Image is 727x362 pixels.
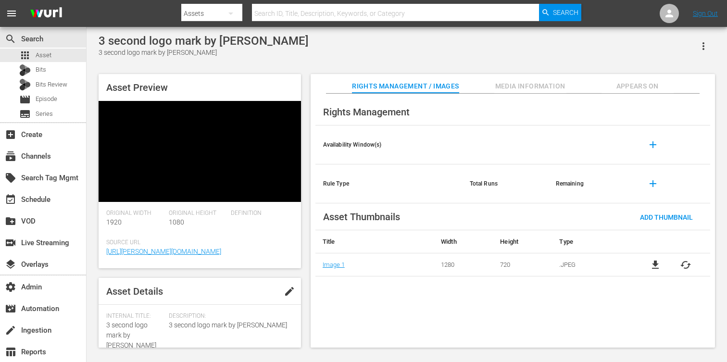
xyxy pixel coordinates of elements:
[5,303,16,314] span: Automation
[106,210,164,217] span: Original Width
[553,4,578,21] span: Search
[99,34,309,48] div: 3 second logo mark by [PERSON_NAME]
[231,210,288,217] span: Definition
[323,261,345,268] a: Image 1
[5,325,16,336] span: Ingestion
[169,320,288,330] span: 3 second logo mark by [PERSON_NAME]
[5,281,16,293] span: Admin
[99,48,309,58] div: 3 second logo mark by [PERSON_NAME]
[169,312,288,320] span: Description:
[36,94,57,104] span: Episode
[647,178,659,189] span: add
[434,253,493,276] td: 1280
[5,259,16,270] span: Overlays
[106,82,168,93] span: Asset Preview
[552,230,631,253] th: Type
[323,106,410,118] span: Rights Management
[169,210,226,217] span: Original Height
[352,80,459,92] span: Rights Management / Images
[19,108,31,120] span: Series
[169,218,184,226] span: 1080
[106,312,164,320] span: Internal Title:
[462,164,548,203] th: Total Runs
[19,50,31,61] span: Asset
[5,150,16,162] span: Channels
[284,286,295,297] span: edit
[434,230,493,253] th: Width
[552,253,631,276] td: .JPEG
[493,230,552,253] th: Height
[106,239,288,247] span: Source Url
[106,286,163,297] span: Asset Details
[602,80,674,92] span: Appears On
[5,172,16,184] span: Search Tag Mgmt
[493,253,552,276] td: 720
[650,259,661,271] a: file_download
[19,79,31,90] div: Bits Review
[548,164,634,203] th: Remaining
[6,8,17,19] span: menu
[539,4,581,21] button: Search
[36,109,53,119] span: Series
[632,213,701,221] span: Add Thumbnail
[106,248,221,255] a: [URL][PERSON_NAME][DOMAIN_NAME]
[36,65,46,75] span: Bits
[106,218,122,226] span: 1920
[5,215,16,227] span: VOD
[494,80,566,92] span: Media Information
[647,139,659,150] span: add
[693,10,718,17] a: Sign Out
[106,321,156,349] span: 3 second logo mark by [PERSON_NAME]
[36,50,51,60] span: Asset
[315,230,434,253] th: Title
[5,237,16,249] span: Live Streaming
[19,94,31,105] span: Episode
[19,64,31,76] div: Bits
[5,33,16,45] span: Search
[323,211,400,223] span: Asset Thumbnails
[36,80,67,89] span: Bits Review
[315,125,462,164] th: Availability Window(s)
[5,194,16,205] span: Schedule
[641,133,664,156] button: add
[632,208,701,225] button: Add Thumbnail
[5,129,16,140] span: Create
[5,346,16,358] span: Reports
[680,259,691,271] button: cached
[315,164,462,203] th: Rule Type
[641,172,664,195] button: add
[278,280,301,303] button: edit
[23,2,69,25] img: ans4CAIJ8jUAAAAAAAAAAAAAAAAAAAAAAAAgQb4GAAAAAAAAAAAAAAAAAAAAAAAAJMjXAAAAAAAAAAAAAAAAAAAAAAAAgAT5G...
